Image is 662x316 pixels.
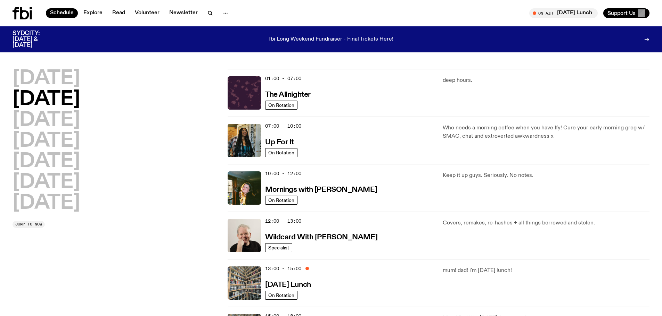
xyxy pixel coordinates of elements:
[443,124,649,140] p: Who needs a morning coffee when you have Ify! Cure your early morning grog w/ SMAC, chat and extr...
[265,265,301,272] span: 13:00 - 15:00
[228,219,261,252] img: Stuart is smiling charmingly, wearing a black t-shirt against a stark white background.
[13,152,80,171] button: [DATE]
[265,280,311,289] a: [DATE] Lunch
[443,76,649,85] p: deep hours.
[13,31,57,48] h3: SYDCITY: [DATE] & [DATE]
[13,89,80,109] button: [DATE]
[268,245,289,250] span: Specialist
[46,8,78,18] a: Schedule
[265,186,377,194] h3: Mornings with [PERSON_NAME]
[265,139,294,146] h3: Up For It
[265,185,377,194] a: Mornings with [PERSON_NAME]
[228,124,261,157] img: Ify - a Brown Skin girl with black braided twists, looking up to the side with her tongue stickin...
[15,222,42,226] span: Jump to now
[265,232,377,241] a: Wildcard With [PERSON_NAME]
[265,196,297,205] a: On Rotation
[265,148,297,157] a: On Rotation
[268,197,294,203] span: On Rotation
[79,8,107,18] a: Explore
[108,8,129,18] a: Read
[265,170,301,177] span: 10:00 - 12:00
[13,193,80,213] button: [DATE]
[268,102,294,108] span: On Rotation
[228,266,261,300] img: A corner shot of the fbi music library
[268,150,294,155] span: On Rotation
[13,69,80,88] button: [DATE]
[265,291,297,300] a: On Rotation
[443,266,649,275] p: mum! dad! i'm [DATE] lunch!
[13,110,80,130] button: [DATE]
[265,137,294,146] a: Up For It
[269,36,393,43] p: fbi Long Weekend Fundraiser - Final Tickets Here!
[265,218,301,224] span: 12:00 - 13:00
[443,171,649,180] p: Keep it up guys. Seriously. No notes.
[268,292,294,298] span: On Rotation
[165,8,202,18] a: Newsletter
[265,91,311,99] h3: The Allnighter
[265,123,301,129] span: 07:00 - 10:00
[13,173,80,192] button: [DATE]
[13,221,45,228] button: Jump to now
[131,8,164,18] a: Volunteer
[529,8,598,18] button: On Air[DATE] Lunch
[265,281,311,289] h3: [DATE] Lunch
[607,10,636,16] span: Support Us
[228,171,261,205] img: Freya smiles coyly as she poses for the image.
[265,234,377,241] h3: Wildcard With [PERSON_NAME]
[265,75,301,82] span: 01:00 - 07:00
[265,90,311,99] a: The Allnighter
[443,219,649,227] p: Covers, remakes, re-hashes + all things borrowed and stolen.
[265,101,297,110] a: On Rotation
[603,8,649,18] button: Support Us
[13,131,80,151] button: [DATE]
[265,243,292,252] a: Specialist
